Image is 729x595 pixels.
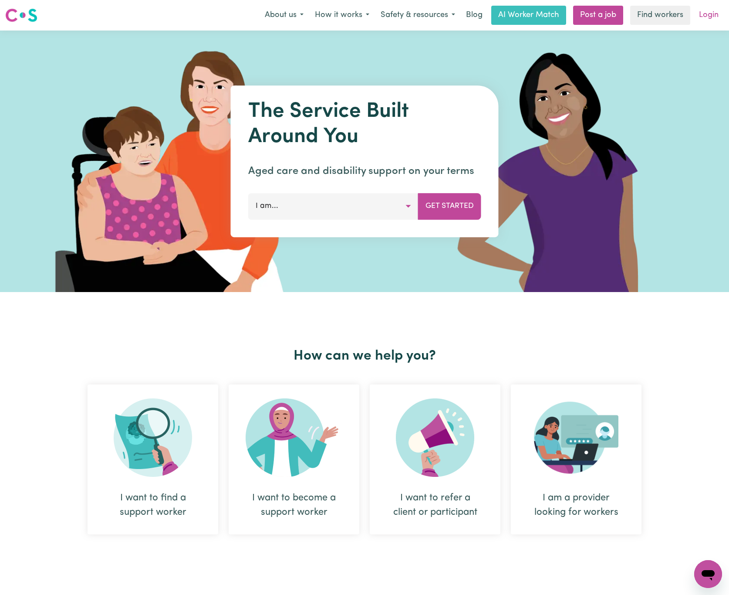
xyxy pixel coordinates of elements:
div: I am a provider looking for workers [532,491,621,520]
a: Post a job [573,6,623,25]
img: Refer [396,398,474,477]
h2: How can we help you? [82,348,647,364]
p: Aged care and disability support on your terms [248,163,481,179]
img: Search [114,398,192,477]
div: I want to become a support worker [229,384,359,534]
button: About us [259,6,309,24]
div: I want to refer a client or participant [391,491,479,520]
button: How it works [309,6,375,24]
div: I want to refer a client or participant [370,384,500,534]
iframe: Button to launch messaging window [694,560,722,588]
button: Get Started [418,193,481,219]
a: Find workers [630,6,690,25]
a: Login [694,6,724,25]
button: I am... [248,193,418,219]
a: AI Worker Match [491,6,566,25]
div: I want to find a support worker [88,384,218,534]
img: Careseekers logo [5,7,37,23]
img: Provider [534,398,618,477]
div: I want to find a support worker [108,491,197,520]
h1: The Service Built Around You [248,99,481,150]
div: I am a provider looking for workers [511,384,641,534]
a: Careseekers logo [5,5,37,25]
img: Become Worker [246,398,342,477]
button: Safety & resources [375,6,461,24]
div: I want to become a support worker [250,491,338,520]
a: Blog [461,6,488,25]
